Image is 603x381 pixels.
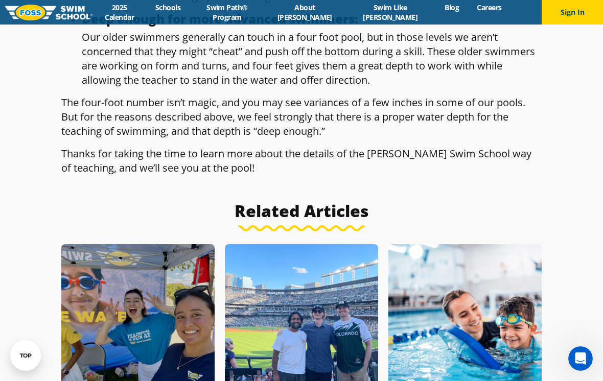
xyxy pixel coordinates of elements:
a: Swim Like [PERSON_NAME] [345,3,436,22]
a: Blog [436,3,468,12]
iframe: Intercom live chat [568,346,593,371]
a: Swim Path® Program [190,3,265,22]
p: Thanks for taking the time to learn more about the details of the [PERSON_NAME] Swim School way o... [61,147,542,175]
a: About [PERSON_NAME] [265,3,344,22]
img: FOSS Swim School Logo [5,5,92,20]
p: The four-foot number isn’t magic, and you may see variances of a few inches in some of our pools.... [61,96,542,138]
a: Schools [146,3,189,12]
a: 2025 Calendar [92,3,146,22]
p: Our older swimmers generally can touch in a four foot pool, but in those levels we aren’t concern... [82,30,542,87]
a: Careers [468,3,511,12]
h3: Related Articles [61,201,542,231]
div: TOP [20,352,32,359]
